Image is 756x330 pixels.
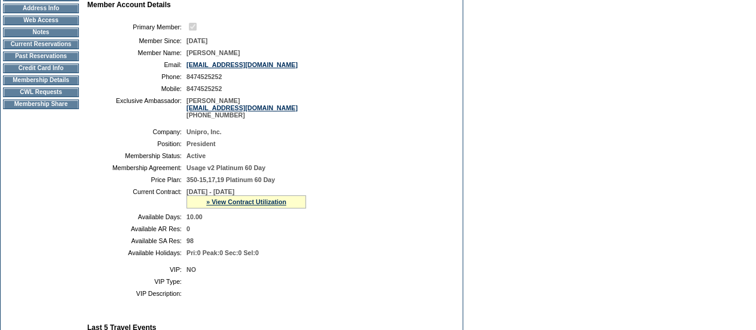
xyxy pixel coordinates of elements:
[92,73,182,80] td: Phone:
[186,97,298,119] span: [PERSON_NAME] [PHONE_NUMBER]
[3,40,79,49] td: Current Reservations
[186,176,275,183] span: 350-15,17,19 Platinum 60 Day
[186,128,222,135] span: Unipro, Inc.
[206,198,286,205] a: » View Contract Utilization
[92,85,182,92] td: Mobile:
[92,188,182,208] td: Current Contract:
[87,1,171,9] b: Member Account Details
[186,249,259,256] span: Pri:0 Peak:0 Sec:0 Sel:0
[186,73,222,80] span: 8474525252
[92,152,182,159] td: Membership Status:
[92,176,182,183] td: Price Plan:
[92,128,182,135] td: Company:
[92,61,182,68] td: Email:
[3,16,79,25] td: Web Access
[3,87,79,97] td: CWL Requests
[186,85,222,92] span: 8474525252
[92,278,182,285] td: VIP Type:
[92,164,182,171] td: Membership Agreement:
[186,266,196,273] span: NO
[92,213,182,220] td: Available Days:
[3,52,79,61] td: Past Reservations
[92,266,182,273] td: VIP:
[186,152,206,159] span: Active
[186,140,216,147] span: President
[92,237,182,244] td: Available SA Res:
[186,225,190,232] span: 0
[186,37,207,44] span: [DATE]
[3,28,79,37] td: Notes
[186,213,203,220] span: 10.00
[3,99,79,109] td: Membership Share
[186,61,298,68] a: [EMAIL_ADDRESS][DOMAIN_NAME]
[3,75,79,85] td: Membership Details
[92,290,182,297] td: VIP Description:
[186,104,298,111] a: [EMAIL_ADDRESS][DOMAIN_NAME]
[186,237,194,244] span: 98
[92,21,182,32] td: Primary Member:
[92,140,182,147] td: Position:
[186,164,265,171] span: Usage v2 Platinum 60 Day
[186,49,240,56] span: [PERSON_NAME]
[92,97,182,119] td: Exclusive Ambassador:
[3,4,79,13] td: Address Info
[92,249,182,256] td: Available Holidays:
[92,225,182,232] td: Available AR Res:
[3,63,79,73] td: Credit Card Info
[186,188,234,195] span: [DATE] - [DATE]
[92,49,182,56] td: Member Name:
[92,37,182,44] td: Member Since:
